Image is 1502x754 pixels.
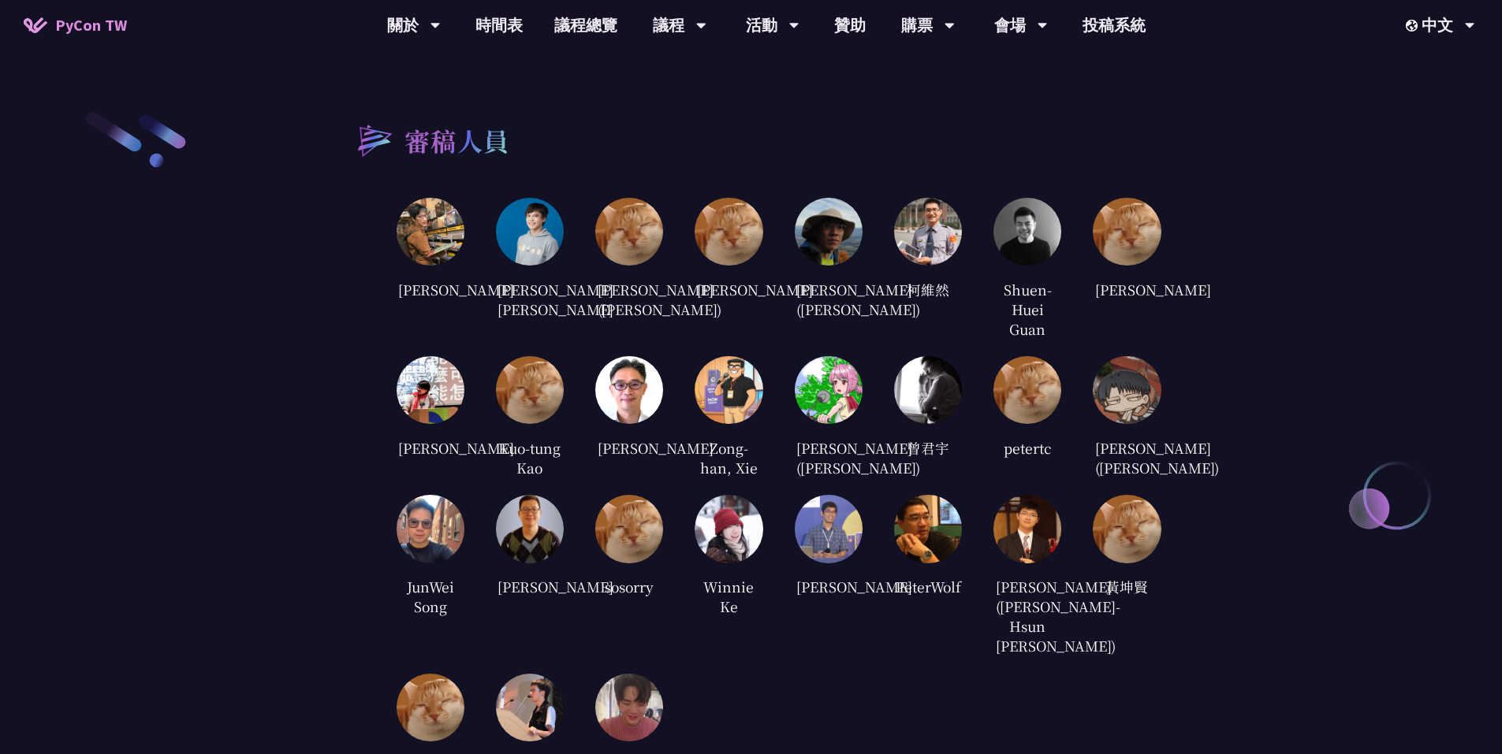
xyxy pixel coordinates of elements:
div: [PERSON_NAME] [1093,277,1161,301]
img: ca361b68c0e016b2f2016b0cb8f298d8.jpg [795,495,863,563]
div: [PERSON_NAME] [695,277,762,301]
img: 474439d49d7dff4bbb1577ca3eb831a2.jpg [695,356,762,424]
img: Home icon of PyCon TW 2025 [24,17,47,33]
div: [PERSON_NAME] [496,575,564,599]
img: default.0dba411.jpg [1093,495,1161,563]
img: c22c2e10e811a593462dda8c54eb193e.jpg [595,674,663,741]
img: Locale Icon [1406,20,1422,32]
img: 761e049ec1edd5d40c9073b5ed8731ef.jpg [795,356,863,424]
div: [PERSON_NAME]([PERSON_NAME]-Hsun [PERSON_NAME]) [993,575,1061,658]
img: 0ef73766d8c3fcb0619c82119e72b9bb.jpg [397,356,464,424]
img: cc92e06fafd13445e6a1d6468371e89a.jpg [397,495,464,563]
div: [PERSON_NAME]([PERSON_NAME]) [795,436,863,479]
img: 5b816cddee2d20b507d57779bce7e155.jpg [993,198,1061,266]
span: PyCon TW [55,13,127,37]
img: eb8f9b31a5f40fbc9a4405809e126c3f.jpg [496,198,564,266]
div: Winnie Ke [695,575,762,618]
img: default.0dba411.jpg [1093,198,1161,266]
img: fc8a005fc59e37cdaca7cf5c044539c8.jpg [894,495,962,563]
div: [PERSON_NAME] ([PERSON_NAME]) [595,277,663,321]
div: Zong-han, Xie [695,436,762,479]
img: 25c07452fc50a232619605b3e350791e.jpg [397,198,464,266]
div: [PERSON_NAME] [PERSON_NAME] [496,277,564,321]
div: JunWei Song [397,575,464,618]
div: [PERSON_NAME] ([PERSON_NAME]) [795,277,863,321]
div: [PERSON_NAME] ([PERSON_NAME]) [1093,436,1161,479]
img: a9d086477deb5ee7d1da43ccc7d68f28.jpg [993,495,1061,563]
div: 黃坤賢 [1093,575,1161,599]
div: [PERSON_NAME] [595,436,663,459]
h2: 審稿人員 [404,121,510,159]
img: default.0dba411.jpg [496,356,564,424]
div: 柯維然 [894,277,962,301]
div: [PERSON_NAME] [795,575,863,599]
img: heading-bullet [341,110,404,169]
div: Shuen-Huei Guan [993,277,1061,340]
img: default.0dba411.jpg [397,674,464,741]
div: [PERSON_NAME] [397,436,464,459]
img: 16744c180418750eaf2695dae6de9abb.jpg [1093,356,1161,424]
div: PeterWolf [894,575,962,599]
div: 曾君宇 [894,436,962,459]
img: 556a545ec8e13308227429fdb6de85d1.jpg [894,198,962,266]
div: petertc [993,436,1061,459]
a: PyCon TW [8,6,143,45]
img: 2fb25c4dbcc2424702df8acae420c189.jpg [496,495,564,563]
img: default.0dba411.jpg [695,198,762,266]
img: 33cae1ec12c9fa3a44a108271202f9f1.jpg [795,198,863,266]
img: default.0dba411.jpg [595,495,663,563]
img: default.0dba411.jpg [595,198,663,266]
img: 666459b874776088829a0fab84ecbfc6.jpg [695,495,762,563]
img: default.0dba411.jpg [993,356,1061,424]
div: sosorry [595,575,663,599]
img: 1422dbae1f7d1b7c846d16e7791cd687.jpg [496,674,564,741]
div: [PERSON_NAME] [397,277,464,301]
div: Kuo-tung Kao [496,436,564,479]
img: 82d23fd0d510ffd9e682b2efc95fb9e0.jpg [894,356,962,424]
img: d0223f4f332c07bbc4eacc3daa0b50af.jpg [595,356,663,424]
